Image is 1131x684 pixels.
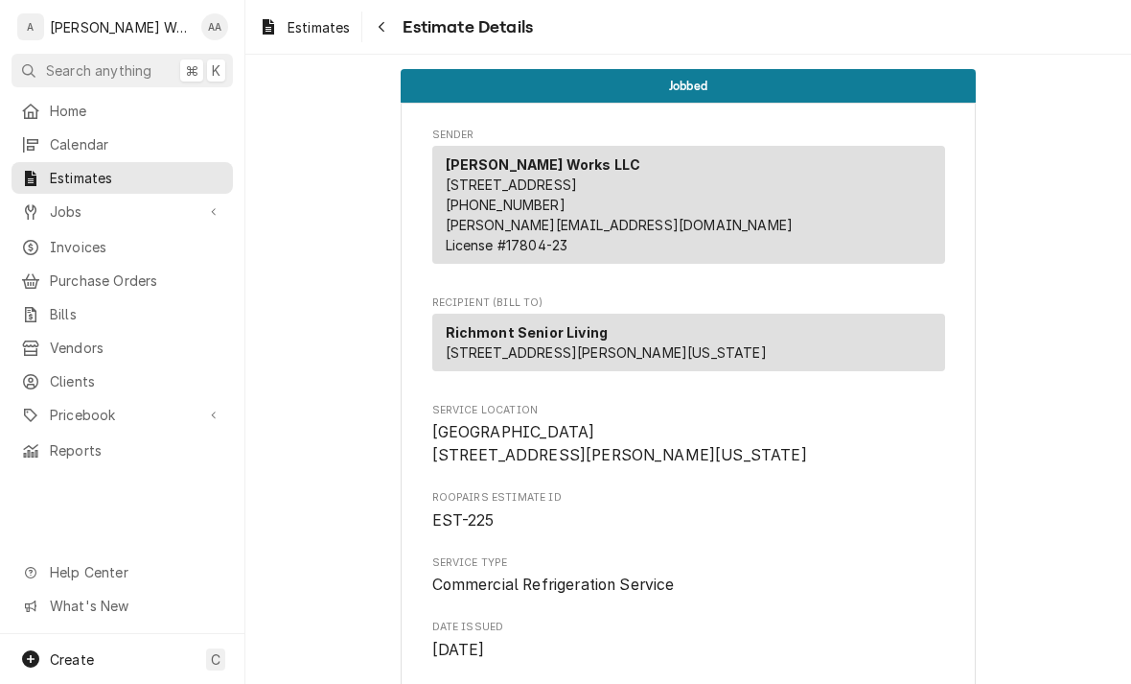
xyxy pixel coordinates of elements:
[432,555,945,571] span: Service Type
[446,324,609,341] strong: Richmont Senior Living
[50,371,223,391] span: Clients
[50,271,223,291] span: Purchase Orders
[432,574,945,597] span: Service Type
[50,237,223,257] span: Invoices
[50,201,195,222] span: Jobs
[432,295,945,380] div: Estimate Recipient
[432,639,945,662] span: Date Issued
[446,156,641,173] strong: [PERSON_NAME] Works LLC
[401,69,976,103] div: Status
[12,590,233,622] a: Go to What's New
[432,146,945,271] div: Sender
[432,421,945,466] span: Service Location
[50,101,223,121] span: Home
[50,338,223,358] span: Vendors
[669,80,707,92] span: Jobbed
[432,314,945,379] div: Recipient (Bill To)
[50,596,221,616] span: What's New
[50,440,223,460] span: Reports
[12,298,233,330] a: Bills
[432,490,945,506] span: Roopairs Estimate ID
[432,423,807,464] span: [GEOGRAPHIC_DATA] [STREET_ADDRESS][PERSON_NAME][US_STATE]
[185,60,198,81] span: ⌘
[12,265,233,296] a: Purchase Orders
[50,651,94,668] span: Create
[50,304,223,324] span: Bills
[432,403,945,418] span: Service Location
[211,649,220,670] span: C
[446,217,794,233] a: [PERSON_NAME][EMAIL_ADDRESS][DOMAIN_NAME]
[50,562,221,582] span: Help Center
[12,332,233,364] a: Vendors
[397,14,533,40] span: Estimate Details
[50,17,191,37] div: [PERSON_NAME] Works LLC
[12,196,233,227] a: Go to Jobs
[432,128,945,143] span: Sender
[432,146,945,264] div: Sender
[446,344,767,361] span: [STREET_ADDRESS][PERSON_NAME][US_STATE]
[12,399,233,431] a: Go to Pricebook
[446,177,578,193] span: [STREET_ADDRESS]
[432,490,945,531] div: Roopairs Estimate ID
[46,60,151,81] span: Search anything
[12,129,233,160] a: Calendar
[17,13,44,40] div: A
[446,197,565,213] a: [PHONE_NUMBER]
[50,405,195,425] span: Pricebook
[432,620,945,635] span: Date Issued
[12,95,233,127] a: Home
[251,12,358,43] a: Estimates
[432,128,945,272] div: Estimate Sender
[432,620,945,661] div: Date Issued
[12,54,233,87] button: Search anything⌘K
[432,403,945,467] div: Service Location
[212,60,220,81] span: K
[432,314,945,371] div: Recipient (Bill To)
[432,641,485,659] span: [DATE]
[432,576,675,594] span: Commercial Refrigeration Service
[432,295,945,311] span: Recipient (Bill To)
[432,509,945,532] span: Roopairs Estimate ID
[446,237,568,253] span: License # 17804-23
[201,13,228,40] div: AA
[12,435,233,466] a: Reports
[12,556,233,588] a: Go to Help Center
[432,511,495,530] span: EST-225
[432,555,945,597] div: Service Type
[201,13,228,40] div: Aaron Anderson's Avatar
[12,231,233,263] a: Invoices
[12,162,233,194] a: Estimates
[12,366,233,397] a: Clients
[50,168,223,188] span: Estimates
[50,134,223,154] span: Calendar
[366,12,397,42] button: Navigate back
[288,17,350,37] span: Estimates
